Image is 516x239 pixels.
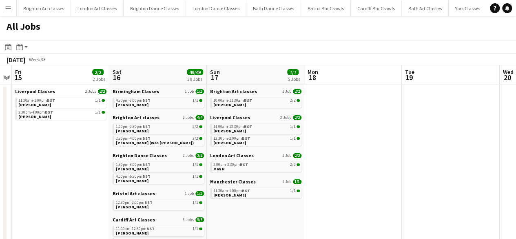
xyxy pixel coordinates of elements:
span: 1 Job [282,89,291,94]
a: London Art Classes1 Job2/2 [210,152,301,159]
span: 1/1 [193,201,198,205]
span: Lily Wright [213,140,246,145]
span: Sophie Holman-Nairn [116,204,148,210]
span: 10:00am-11:30am [213,98,252,103]
span: 1/1 [290,136,296,141]
a: Brighton Art classes2 Jobs4/4 [113,114,204,121]
button: London Dance Classes [186,0,246,16]
span: 1 Job [282,179,291,184]
span: 1:00pm-2:30pm [116,125,151,129]
a: 2:30pm-4:00pmBST1/1[PERSON_NAME] [18,109,105,119]
span: 49/49 [187,69,203,75]
span: Liverpool Classes [15,88,55,94]
div: Brighton Art classes1 Job2/210:00am-11:30amBST2/2[PERSON_NAME] [210,88,301,114]
button: Brighton Dance Classes [124,0,186,16]
span: BST [142,136,151,141]
span: 2/2 [199,125,202,128]
a: 12:30pm-2:00pmBST1/1[PERSON_NAME] [213,136,300,145]
span: 1 Job [282,153,291,158]
span: May N [213,166,225,172]
span: 2/2 [290,98,296,103]
a: Bristol Art classes1 Job1/1 [113,190,204,197]
a: Birmingham Classes1 Job1/1 [113,88,204,94]
span: Holly Low [213,192,246,198]
a: 2:00pm-3:30pmBST2/2May N [213,162,300,171]
div: Birmingham Classes1 Job1/14:30pm-6:00pmBST1/1[PERSON_NAME] [113,88,204,114]
span: Brighton Dance Classes [113,152,167,159]
span: Emelie James [116,230,148,236]
span: 2/2 [293,115,301,120]
span: 2/2 [92,69,104,75]
span: 2/2 [290,163,296,167]
span: 1 Job [185,191,194,196]
span: 3 Jobs [183,217,194,222]
span: 1:30pm-3:00pm [116,163,151,167]
a: Brighton Dance Classes2 Jobs2/2 [113,152,204,159]
span: 2/2 [293,89,301,94]
span: 2:30pm-4:00pm [18,110,53,114]
div: Liverpool Classes2 Jobs2/211:00am-12:30pmBST1/1[PERSON_NAME]12:30pm-2:00pmBST1/1[PERSON_NAME] [210,114,301,152]
span: 5/5 [195,217,204,222]
span: 1/1 [297,190,300,192]
button: Bath Dance Classes [246,0,301,16]
span: 1/1 [199,99,202,102]
a: Liverpool Classes2 Jobs2/2 [210,114,301,121]
button: York Classes [449,0,487,16]
span: Jade Hammond [213,102,246,107]
span: 15 [14,73,22,82]
span: Cardiff Art Classes [113,217,155,223]
span: Mandy Smith [18,102,51,107]
span: Week 33 [27,56,47,63]
span: Brighton Art classes [113,114,159,121]
div: Liverpool Classes2 Jobs2/211:30am-1:00pmBST1/1[PERSON_NAME]2:30pm-4:00pmBST1/1[PERSON_NAME] [15,88,106,121]
span: 1/1 [193,98,198,103]
span: BST [142,98,151,103]
span: 19 [404,73,414,82]
span: 1/1 [193,163,198,167]
span: 1/1 [195,191,204,196]
span: Cory Aldom (Was Jack Green) [116,140,194,145]
span: 1/1 [199,175,202,178]
a: 2:30pm-4:00pmBST2/2[PERSON_NAME] (Was [PERSON_NAME]) [116,136,202,145]
span: Bristol Art classes [113,190,155,197]
span: 4:00pm-5:30pm [116,174,151,179]
span: Sat [113,68,122,76]
a: Liverpool Classes2 Jobs2/2 [15,88,106,94]
span: 1/1 [290,125,296,129]
span: 1 Job [185,89,194,94]
span: 2/2 [193,125,198,129]
span: Nesta Evans [18,114,51,119]
span: 1/1 [293,179,301,184]
div: Brighton Art classes2 Jobs4/41:00pm-2:30pmBST2/2[PERSON_NAME]2:30pm-4:00pmBST2/2[PERSON_NAME] (Wa... [113,114,204,152]
span: 2/2 [293,153,301,158]
span: 18 [306,73,318,82]
span: 11:30am-1:00pm [213,189,250,193]
span: 2 Jobs [280,115,291,120]
span: 2 Jobs [85,89,96,94]
a: 1:30pm-3:00pmBST1/1[PERSON_NAME] [116,162,202,171]
a: 11:00am-12:30pmBST1/1[PERSON_NAME] [116,226,202,235]
span: BST [240,162,248,167]
span: 1/1 [199,163,202,166]
button: London Art Classes [71,0,124,16]
span: 1/1 [193,174,198,179]
span: BST [244,124,252,129]
a: 10:00am-11:30amBST2/2[PERSON_NAME] [213,98,300,107]
span: 7/7 [287,69,299,75]
span: Chloe Bryan [116,102,148,107]
span: BST [45,109,53,115]
span: 1/1 [290,189,296,193]
span: 1/1 [193,227,198,231]
span: 11:30am-1:00pm [18,98,55,103]
span: BST [244,98,252,103]
span: Tue [405,68,414,76]
span: 11:00am-12:30pm [213,125,252,129]
a: 12:30pm-2:00pmBST1/1[PERSON_NAME] [116,200,202,209]
button: Bath Art Classes [402,0,449,16]
span: BST [242,136,250,141]
div: 2 Jobs [93,76,105,82]
div: 5 Jobs [288,76,300,82]
span: 1/1 [297,137,300,140]
span: 2/2 [297,163,300,166]
span: 4/4 [195,115,204,120]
